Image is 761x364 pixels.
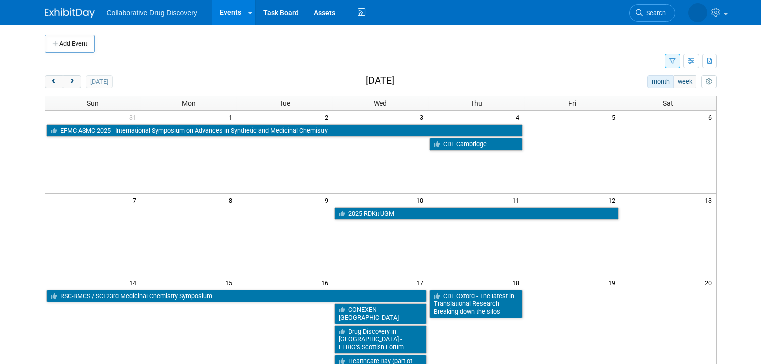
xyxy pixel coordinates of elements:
[515,111,524,123] span: 4
[320,276,333,289] span: 16
[46,124,523,137] a: EFMC-ASMC 2025 - International Symposium on Advances in Synthetic and Medicinal Chemistry
[647,75,674,88] button: month
[63,75,81,88] button: next
[86,75,112,88] button: [DATE]
[366,75,394,86] h2: [DATE]
[45,8,95,18] img: ExhibitDay
[46,290,427,303] a: RSC-BMCS / SCI 23rd Medicinal Chemistry Symposium
[132,194,141,206] span: 7
[707,111,716,123] span: 6
[334,303,427,324] a: CONEXEN [GEOGRAPHIC_DATA]
[706,79,712,85] i: Personalize Calendar
[224,276,237,289] span: 15
[182,99,196,107] span: Mon
[128,276,141,289] span: 14
[429,138,523,151] a: CDF Cambridge
[511,276,524,289] span: 18
[324,111,333,123] span: 2
[415,194,428,206] span: 10
[673,75,696,88] button: week
[334,325,427,354] a: Drug Discovery in [GEOGRAPHIC_DATA] - ELRIG’s Scottish Forum
[663,99,673,107] span: Sat
[511,194,524,206] span: 11
[419,111,428,123] span: 3
[334,207,619,220] a: 2025 RDKit UGM
[228,194,237,206] span: 8
[324,194,333,206] span: 9
[568,99,576,107] span: Fri
[279,99,290,107] span: Tue
[228,111,237,123] span: 1
[415,276,428,289] span: 17
[629,4,675,22] a: Search
[704,194,716,206] span: 13
[87,99,99,107] span: Sun
[607,194,620,206] span: 12
[470,99,482,107] span: Thu
[429,290,523,318] a: CDF Oxford - The latest in Translational Research - Breaking down the silos
[688,3,707,22] img: Amanda Briggs
[704,276,716,289] span: 20
[611,111,620,123] span: 5
[701,75,716,88] button: myCustomButton
[374,99,387,107] span: Wed
[128,111,141,123] span: 31
[45,35,95,53] button: Add Event
[643,9,666,17] span: Search
[107,9,197,17] span: Collaborative Drug Discovery
[45,75,63,88] button: prev
[607,276,620,289] span: 19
